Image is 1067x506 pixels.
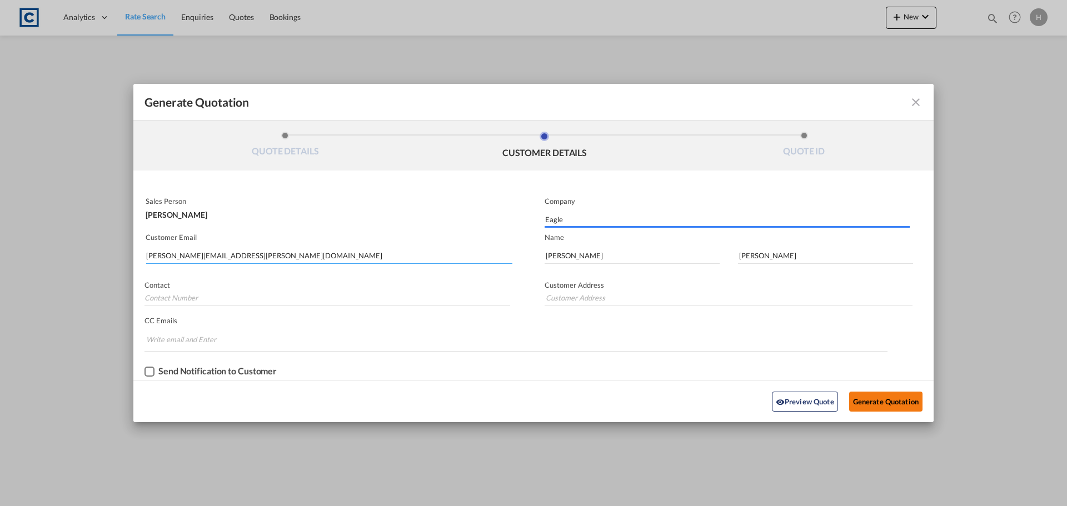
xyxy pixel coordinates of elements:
md-icon: icon-eye [776,398,785,407]
input: Company Name [545,211,910,228]
input: Customer Address [545,289,913,306]
span: Customer Address [545,280,604,289]
li: QUOTE ID [674,132,934,162]
div: Send Notification to Customer [158,366,277,376]
p: Contact [144,280,510,289]
p: Name [545,233,934,242]
button: icon-eyePreview Quote [772,392,838,412]
md-checkbox: Checkbox No Ink [144,366,277,377]
md-chips-wrap: Chips container. Enter the text area, then type text, and press enter to add a chip. [144,329,887,351]
div: [PERSON_NAME] [146,206,510,219]
button: Generate Quotation [849,392,923,412]
md-icon: icon-close fg-AAA8AD cursor m-0 [909,96,923,109]
span: Generate Quotation [144,95,249,109]
md-dialog: Generate QuotationQUOTE ... [133,84,934,422]
input: Search by Customer Name/Email Id/Company [146,247,512,264]
p: Company [545,197,910,206]
p: Customer Email [146,233,512,242]
li: QUOTE DETAILS [156,132,415,162]
p: Sales Person [146,197,510,206]
input: Last Name [738,247,913,264]
li: CUSTOMER DETAILS [415,132,675,162]
input: Contact Number [144,289,510,306]
input: Chips input. [146,330,230,348]
p: CC Emails [144,316,887,325]
input: First Name [545,247,720,264]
